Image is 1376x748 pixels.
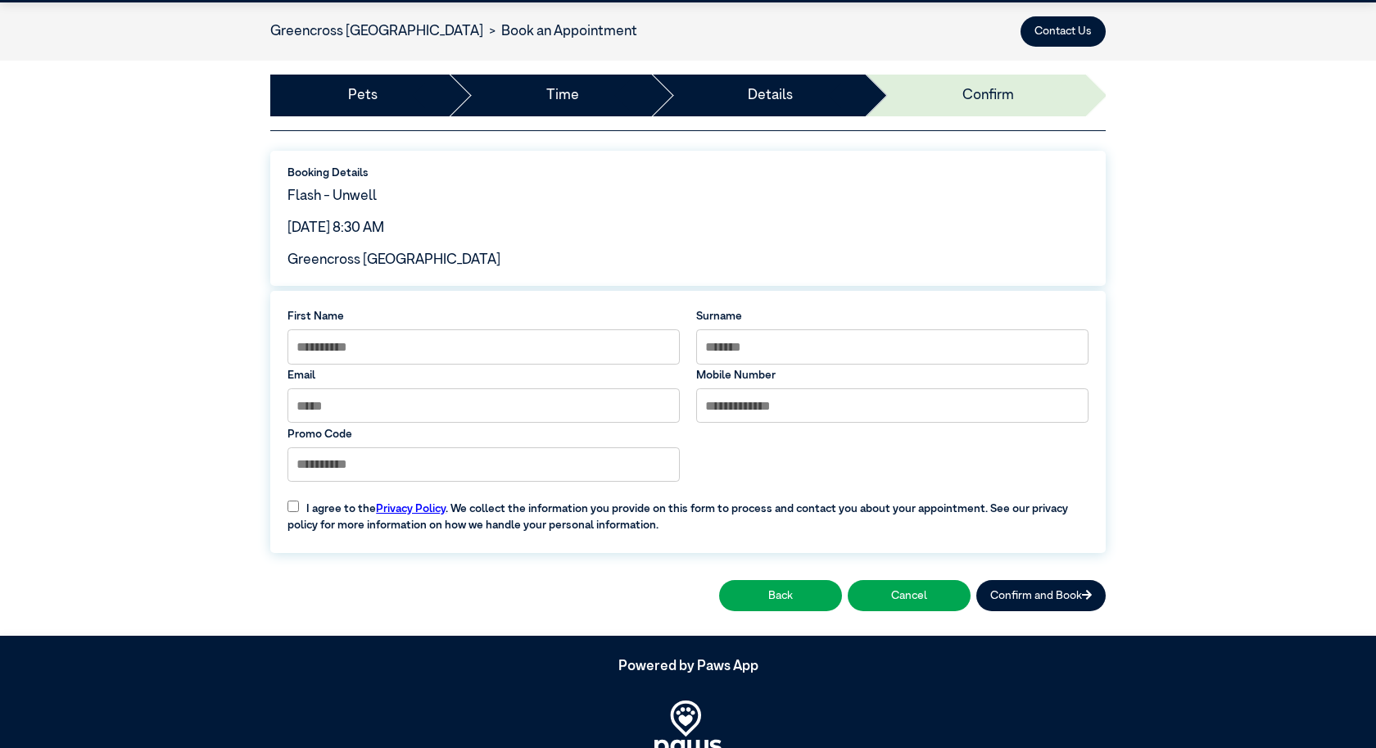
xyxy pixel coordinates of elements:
label: First Name [287,308,680,324]
label: Email [287,367,680,383]
span: Flash - Unwell [287,189,377,203]
button: Back [719,580,842,610]
a: Pets [348,85,378,107]
label: Promo Code [287,426,680,442]
nav: breadcrumb [270,21,637,43]
button: Confirm and Book [976,580,1106,610]
span: [DATE] 8:30 AM [287,221,384,235]
li: Book an Appointment [483,21,637,43]
label: I agree to the . We collect the information you provide on this form to process and contact you a... [279,489,1097,533]
label: Mobile Number [696,367,1089,383]
a: Details [748,85,793,107]
button: Contact Us [1021,16,1106,47]
a: Time [546,85,579,107]
span: Greencross [GEOGRAPHIC_DATA] [287,253,500,267]
a: Greencross [GEOGRAPHIC_DATA] [270,25,483,39]
input: I agree to thePrivacy Policy. We collect the information you provide on this form to process and ... [287,501,299,512]
label: Surname [696,308,1089,324]
h5: Powered by Paws App [270,659,1106,675]
button: Cancel [848,580,971,610]
label: Booking Details [287,165,1089,181]
a: Privacy Policy [376,503,446,515]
